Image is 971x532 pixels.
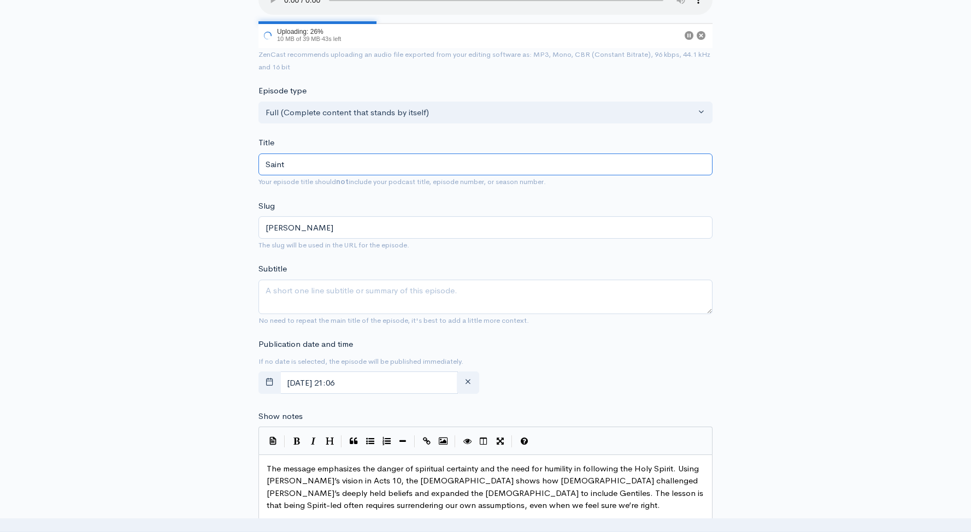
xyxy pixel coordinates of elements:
i: | [455,435,456,448]
strong: not [336,177,349,186]
input: title-of-episode [258,216,713,239]
span: 10 MB of 39 MB · 43s left [277,36,341,42]
small: The slug will be used in the URL for the episode. [258,240,409,250]
button: Toggle Fullscreen [492,433,508,450]
button: Pause [685,31,693,40]
label: Episode type [258,85,307,97]
small: ZenCast recommends uploading an audio file exported from your editing software as: MP3, Mono, CBR... [258,50,710,72]
i: | [341,435,342,448]
i: | [414,435,415,448]
label: Show notes [258,410,303,423]
button: Generic List [362,433,378,450]
button: Toggle Side by Side [475,433,492,450]
div: Full (Complete content that stands by itself) [266,107,696,119]
button: clear [457,371,479,394]
small: If no date is selected, the episode will be published immediately. [258,357,463,366]
small: No need to repeat the main title of the episode, it's best to add a little more context. [258,316,529,325]
button: Full (Complete content that stands by itself) [258,102,713,124]
button: Bold [289,433,305,450]
div: Uploading: 26% [277,28,341,35]
button: Heading [321,433,338,450]
label: Publication date and time [258,338,353,351]
label: Title [258,137,274,149]
small: Your episode title should include your podcast title, episode number, or season number. [258,177,546,186]
button: Create Link [419,433,435,450]
i: | [284,435,285,448]
label: Subtitle [258,263,287,275]
label: Slug [258,200,275,212]
button: toggle [258,371,281,394]
button: Quote [345,433,362,450]
button: Markdown Guide [516,433,532,450]
button: Toggle Preview [459,433,475,450]
span: The message emphasizes the danger of spiritual certainty and the need for humility in following t... [267,463,705,511]
input: What is the episode's title? [258,153,713,176]
div: Uploading [258,23,343,48]
button: Insert Show Notes Template [264,432,281,448]
i: | [511,435,513,448]
button: Italic [305,433,321,450]
button: Insert Image [435,433,451,450]
button: Insert Horizontal Line [395,433,411,450]
button: Numbered List [378,433,395,450]
button: Cancel [697,31,705,40]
